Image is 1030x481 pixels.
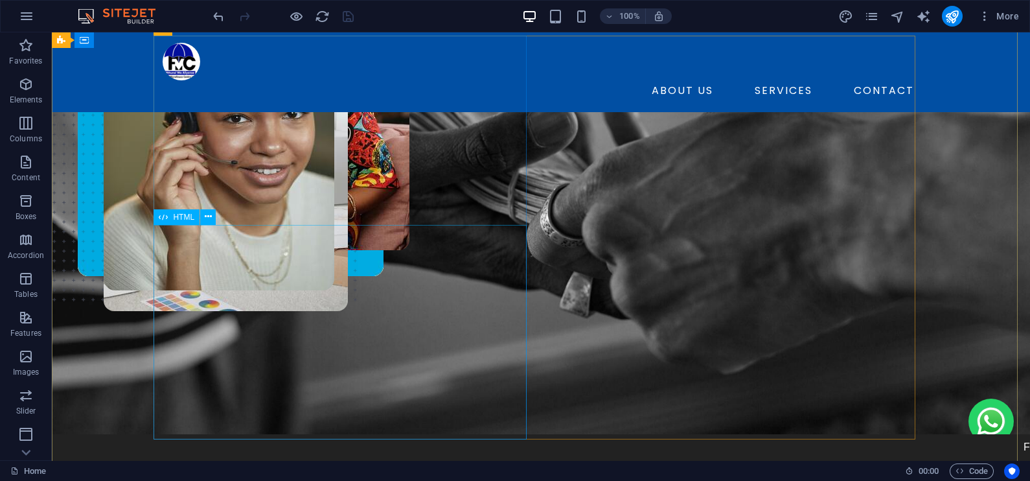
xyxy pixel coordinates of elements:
[600,8,646,24] button: 100%
[211,9,226,24] i: Undo: Change HTML (Ctrl+Z)
[864,9,879,24] i: Pages (Ctrl+Alt+S)
[890,9,905,24] i: Navigator
[211,8,226,24] button: undo
[944,9,959,24] i: Publish
[13,367,40,377] p: Images
[16,211,37,222] p: Boxes
[74,8,172,24] img: Editor Logo
[956,463,988,479] span: Code
[10,463,46,479] a: Click to cancel selection. Double-click to open Pages
[173,213,194,221] span: HTML
[890,8,906,24] button: navigator
[928,466,930,476] span: :
[1004,463,1020,479] button: Usercentrics
[10,134,42,144] p: Columns
[916,8,932,24] button: text_generator
[10,328,41,338] p: Features
[14,289,38,299] p: Tables
[916,9,931,24] i: AI Writer
[905,463,939,479] h6: Session time
[838,9,853,24] i: Design (Ctrl+Alt+Y)
[8,250,44,261] p: Accordion
[10,95,43,105] p: Elements
[314,8,330,24] button: reload
[653,10,665,22] i: On resize automatically adjust zoom level to fit chosen device.
[12,172,40,183] p: Content
[864,8,880,24] button: pages
[9,56,42,66] p: Favorites
[16,406,36,416] p: Slider
[978,10,1019,23] span: More
[838,8,854,24] button: design
[950,463,994,479] button: Code
[919,463,939,479] span: 00 00
[973,6,1024,27] button: More
[942,6,963,27] button: publish
[619,8,640,24] h6: 100%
